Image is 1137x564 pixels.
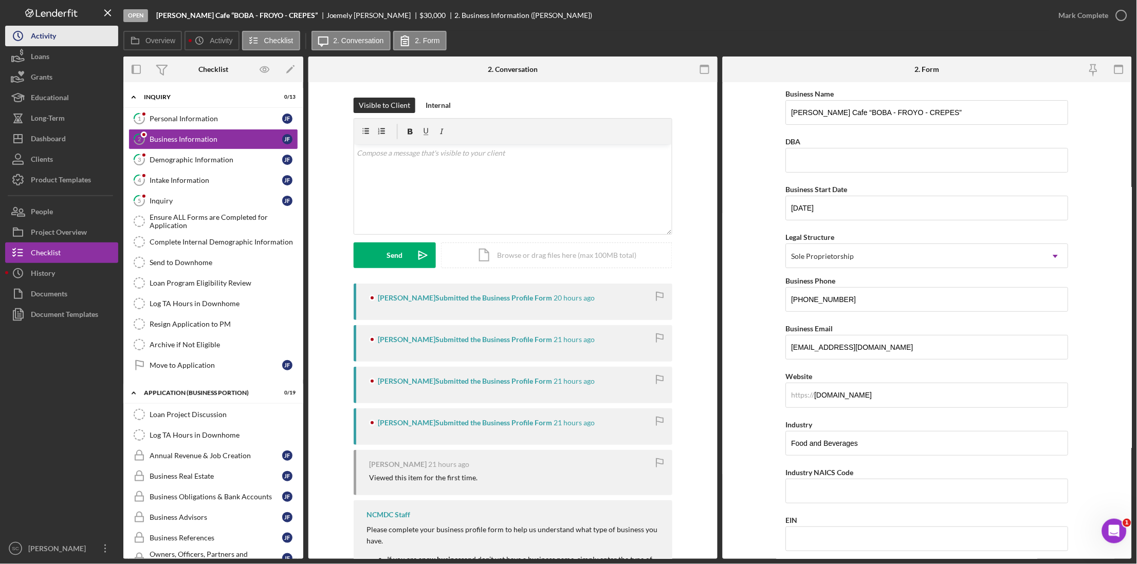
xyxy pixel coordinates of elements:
[282,512,292,522] div: J F
[5,46,118,67] button: Loans
[488,65,538,73] div: 2. Conversation
[31,26,56,49] div: Activity
[129,314,298,334] a: Resign Application to PM
[554,377,595,385] time: 2025-10-07 00:06
[150,513,282,521] div: Business Advisors
[786,372,813,381] label: Website
[129,149,298,170] a: 3Demographic InformationJF
[138,115,141,122] tspan: 1
[150,176,282,184] div: Intake Information
[5,284,118,304] a: Documents
[378,294,552,302] div: [PERSON_NAME] Submitted the Business Profile Form
[31,67,52,90] div: Grants
[282,533,292,543] div: J F
[426,98,451,113] div: Internal
[1059,5,1109,26] div: Mark Complete
[359,98,410,113] div: Visible to Client
[150,341,298,349] div: Archive if Not Eligible
[915,65,940,73] div: 2. Form
[138,156,141,163] tspan: 3
[156,11,318,20] b: [PERSON_NAME] Cafe “BOBA - FROYO - CREPES”
[282,360,292,370] div: J F
[786,185,848,194] label: Business Start Date
[387,242,403,268] div: Send
[354,98,415,113] button: Visible to Client
[282,114,292,124] div: J F
[5,242,118,263] button: Checklist
[123,9,148,22] div: Open
[366,511,410,519] div: NCMDC Staff
[150,299,298,308] div: Log TA Hours in Downhome
[150,258,298,267] div: Send to Downhome
[129,252,298,273] a: Send to Downhome
[786,468,854,477] label: Industry NAICS Code
[31,46,49,69] div: Loans
[150,431,298,439] div: Log TA Hours in Downhome
[150,493,282,501] div: Business Obligations & Bank Accounts
[420,98,456,113] button: Internal
[150,452,282,460] div: Annual Revenue & Job Creation
[150,135,282,143] div: Business Information
[264,36,294,45] label: Checklist
[5,263,118,284] a: History
[129,445,298,466] a: Annual Revenue & Job CreationJF
[129,293,298,314] a: Log TA Hours in Downhome
[129,334,298,355] a: Archive if Not Eligible
[5,170,118,190] button: Product Templates
[5,87,118,108] a: Educational
[150,156,282,164] div: Demographic Information
[5,538,118,559] button: SC[PERSON_NAME]
[129,466,298,486] a: Business Real EstateJF
[210,36,232,45] label: Activity
[786,516,798,524] label: EIN
[282,492,292,502] div: J F
[31,149,53,172] div: Clients
[185,31,239,50] button: Activity
[198,65,228,73] div: Checklist
[31,263,55,286] div: History
[5,26,118,46] a: Activity
[1123,519,1131,527] span: 1
[31,304,98,327] div: Document Templates
[150,279,298,287] div: Loan Program Eligibility Review
[1049,5,1132,26] button: Mark Complete
[150,534,282,542] div: Business References
[31,201,53,224] div: People
[150,410,298,419] div: Loan Project Discussion
[786,324,833,333] label: Business Email
[123,31,182,50] button: Overview
[369,474,478,482] div: Viewed this item for the first time.
[242,31,300,50] button: Checklist
[282,155,292,165] div: J F
[129,170,298,191] a: 4Intake InformationJF
[282,134,292,144] div: J F
[5,201,118,222] a: People
[792,252,854,260] div: Sole Proprietorship
[5,108,118,128] button: Long-Term
[31,128,66,152] div: Dashboard
[282,450,292,461] div: J F
[5,67,118,87] button: Grants
[277,390,296,396] div: 0 / 19
[786,276,836,285] label: Business Phone
[554,419,595,427] time: 2025-10-07 00:04
[277,94,296,100] div: 0 / 13
[31,242,61,266] div: Checklist
[378,335,552,344] div: [PERSON_NAME] Submitted the Business Profile Form
[145,36,175,45] label: Overview
[554,335,595,344] time: 2025-10-07 00:08
[129,129,298,149] a: 2Business InformationJF
[554,294,595,302] time: 2025-10-07 00:08
[150,197,282,205] div: Inquiry
[378,377,552,385] div: [PERSON_NAME] Submitted the Business Profile Form
[31,222,87,245] div: Project Overview
[366,524,662,547] p: Please complete your business profile form to help us understand what type of business you have.
[326,11,420,20] div: Joemely [PERSON_NAME]
[5,222,118,242] button: Project Overview
[393,31,447,50] button: 2. Form
[138,177,141,183] tspan: 4
[369,460,427,468] div: [PERSON_NAME]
